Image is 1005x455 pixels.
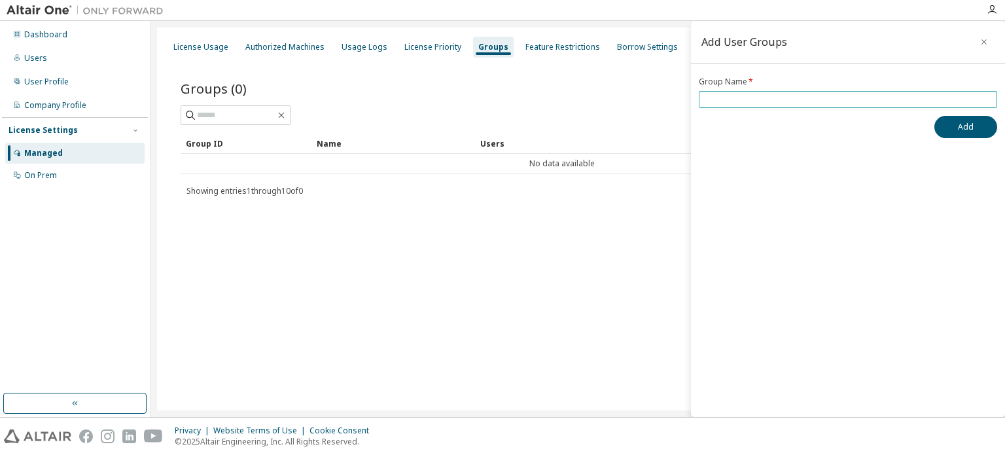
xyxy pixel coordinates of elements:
[699,77,997,87] label: Group Name
[175,426,213,436] div: Privacy
[317,133,470,154] div: Name
[525,42,600,52] div: Feature Restrictions
[9,125,78,136] div: License Settings
[79,429,93,443] img: facebook.svg
[24,29,67,40] div: Dashboard
[480,133,938,154] div: Users
[245,42,325,52] div: Authorized Machines
[213,426,309,436] div: Website Terms of Use
[309,426,377,436] div: Cookie Consent
[101,429,115,443] img: instagram.svg
[186,133,306,154] div: Group ID
[181,79,247,98] span: Groups (0)
[701,37,787,47] div: Add User Groups
[173,42,228,52] div: License Usage
[24,100,86,111] div: Company Profile
[934,116,997,138] button: Add
[186,185,303,196] span: Showing entries 1 through 10 of 0
[24,77,69,87] div: User Profile
[617,42,678,52] div: Borrow Settings
[122,429,136,443] img: linkedin.svg
[144,429,163,443] img: youtube.svg
[404,42,461,52] div: License Priority
[7,4,170,17] img: Altair One
[181,154,943,173] td: No data available
[478,42,508,52] div: Groups
[24,53,47,64] div: Users
[24,148,63,158] div: Managed
[342,42,387,52] div: Usage Logs
[24,170,57,181] div: On Prem
[4,429,71,443] img: altair_logo.svg
[175,436,377,447] p: © 2025 Altair Engineering, Inc. All Rights Reserved.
